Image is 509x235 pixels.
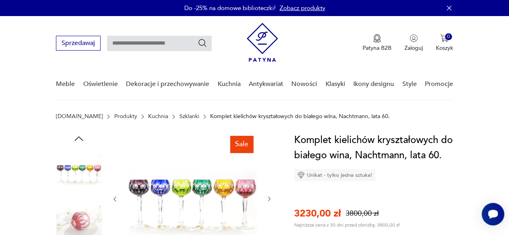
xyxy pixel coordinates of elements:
a: Dekoracje i przechowywanie [126,69,209,100]
img: Ikona diamentu [297,172,305,179]
img: Ikona medalu [373,34,381,43]
a: Szklanki [179,113,199,120]
p: 3230,00 zł [294,207,341,220]
p: 3800,00 zł [346,208,379,219]
a: Oświetlenie [83,69,118,100]
button: Sprzedawaj [56,36,101,51]
p: Koszyk [436,44,453,52]
a: Style [402,69,416,100]
a: Kuchnia [148,113,168,120]
a: [DOMAIN_NAME] [56,113,103,120]
button: Patyna B2B [363,34,392,52]
a: Produkty [114,113,137,120]
button: Zaloguj [404,34,423,52]
a: Meble [56,69,75,100]
p: Najniższa cena z 30 dni przed obniżką: 3800,00 zł [294,222,400,228]
button: 0Koszyk [436,34,453,52]
p: Do -25% na domowe biblioteczki! [184,4,276,12]
div: Unikat - tylko jedna sztuka! [294,169,375,181]
img: Zdjęcie produktu Komplet kielichów kryształowych do białego wina, Nachtmann, lata 60. [56,149,102,194]
iframe: Smartsupp widget button [482,203,504,225]
a: Ikony designu [353,69,394,100]
h1: Komplet kielichów kryształowych do białego wina, Nachtmann, lata 60. [294,133,453,163]
p: Komplet kielichów kryształowych do białego wina, Nachtmann, lata 60. [210,113,390,120]
a: Kuchnia [217,69,240,100]
img: Ikonka użytkownika [410,34,418,42]
a: Zobacz produkty [280,4,325,12]
a: Antykwariat [249,69,283,100]
img: Patyna - sklep z meblami i dekoracjami vintage [247,23,278,62]
div: Sale [230,136,253,153]
img: Ikona koszyka [440,34,448,42]
a: Promocje [425,69,453,100]
p: Patyna B2B [363,44,392,52]
div: 0 [445,33,452,40]
p: Zaloguj [404,44,423,52]
a: Nowości [291,69,317,100]
button: Szukaj [198,38,207,48]
a: Ikona medaluPatyna B2B [363,34,392,52]
a: Sprzedawaj [56,41,101,47]
a: Klasyki [326,69,345,100]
